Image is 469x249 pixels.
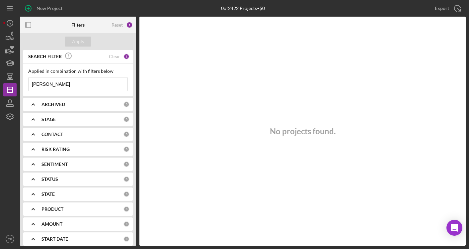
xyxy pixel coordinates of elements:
div: Clear [109,54,120,59]
div: 0 [123,191,129,197]
h3: No projects found. [270,127,336,136]
b: AMOUNT [41,221,62,227]
b: Filters [71,22,85,28]
button: New Project [20,2,69,15]
div: 1 [126,22,133,28]
div: 0 [123,206,129,212]
div: 0 of 2422 Projects • $0 [221,6,265,11]
div: 0 [123,131,129,137]
b: STAGE [41,117,56,122]
b: STATE [41,191,55,197]
div: 0 [123,221,129,227]
b: CONTACT [41,132,63,137]
div: 0 [123,101,129,107]
div: Open Intercom Messenger [446,220,462,236]
button: Export [428,2,466,15]
div: 0 [123,161,129,167]
div: 0 [123,236,129,242]
text: TP [8,237,12,241]
div: 1 [123,54,129,60]
div: New Project [37,2,62,15]
div: 0 [123,176,129,182]
div: Apply [72,37,84,47]
b: STATUS [41,177,58,182]
div: Export [435,2,449,15]
button: Apply [65,37,91,47]
b: ARCHIVED [41,102,65,107]
b: RISK RATING [41,147,70,152]
b: PRODUCT [41,206,63,212]
div: 0 [123,146,129,152]
b: SEARCH FILTER [28,54,62,59]
button: TP [3,232,17,246]
div: Applied in combination with filters below [28,68,128,74]
b: SENTIMENT [41,162,68,167]
div: Reset [112,22,123,28]
div: 0 [123,116,129,122]
b: START DATE [41,236,68,242]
